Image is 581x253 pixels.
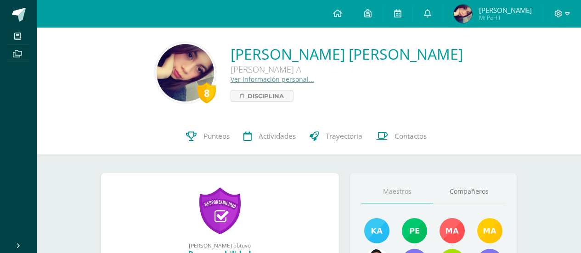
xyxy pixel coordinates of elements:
[110,242,330,249] div: [PERSON_NAME] obtuvo
[440,218,465,243] img: c020eebe47570ddd332f87e65077e1d5.png
[231,90,293,102] a: Disciplina
[326,131,362,141] span: Trayectoria
[454,5,472,23] img: 78268b36645396304b2d8e5a5d2332f1.png
[369,118,434,155] a: Contactos
[231,64,463,75] div: [PERSON_NAME] A
[364,218,389,243] img: 1c285e60f6ff79110def83009e9e501a.png
[303,118,369,155] a: Trayectoria
[433,180,505,203] a: Compañeros
[179,118,237,155] a: Punteos
[248,90,284,101] span: Disciplina
[395,131,427,141] span: Contactos
[157,44,214,101] img: 6cea648ff3610a2f01b66195699e05bb.png
[203,131,230,141] span: Punteos
[402,218,427,243] img: 15fb5835aaf1d8aa0909c044d1811af8.png
[479,6,532,15] span: [PERSON_NAME]
[231,75,314,84] a: Ver información personal...
[231,44,463,64] a: [PERSON_NAME] [PERSON_NAME]
[237,118,303,155] a: Actividades
[361,180,434,203] a: Maestros
[259,131,296,141] span: Actividades
[479,14,532,22] span: Mi Perfil
[477,218,502,243] img: f5bcdfe112135d8e2907dab10a7547e4.png
[197,82,216,103] div: 8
